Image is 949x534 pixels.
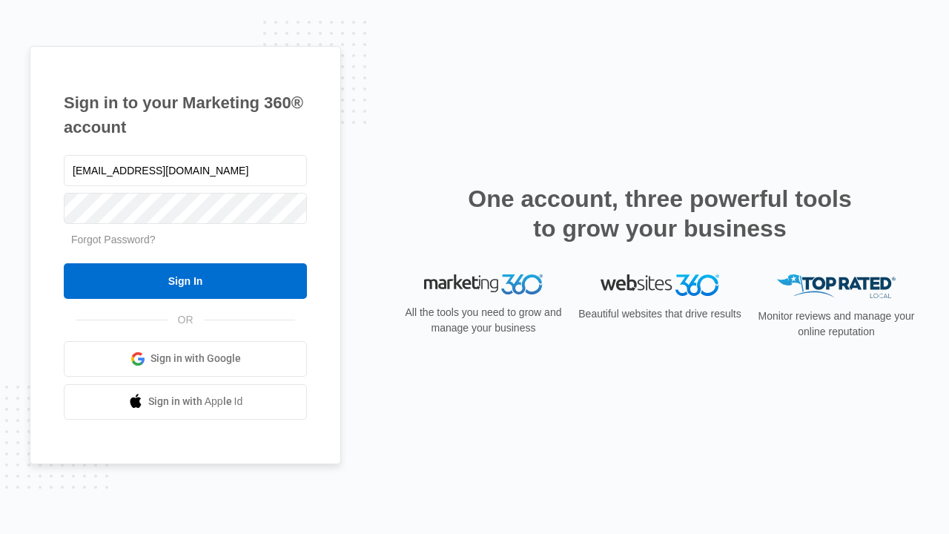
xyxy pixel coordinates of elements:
[753,309,919,340] p: Monitor reviews and manage your online reputation
[148,394,243,409] span: Sign in with Apple Id
[463,184,856,243] h2: One account, three powerful tools to grow your business
[64,341,307,377] a: Sign in with Google
[71,234,156,245] a: Forgot Password?
[168,312,204,328] span: OR
[64,384,307,420] a: Sign in with Apple Id
[64,90,307,139] h1: Sign in to your Marketing 360® account
[577,306,743,322] p: Beautiful websites that drive results
[601,274,719,296] img: Websites 360
[64,155,307,186] input: Email
[151,351,241,366] span: Sign in with Google
[64,263,307,299] input: Sign In
[777,274,896,299] img: Top Rated Local
[424,274,543,295] img: Marketing 360
[400,305,566,336] p: All the tools you need to grow and manage your business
